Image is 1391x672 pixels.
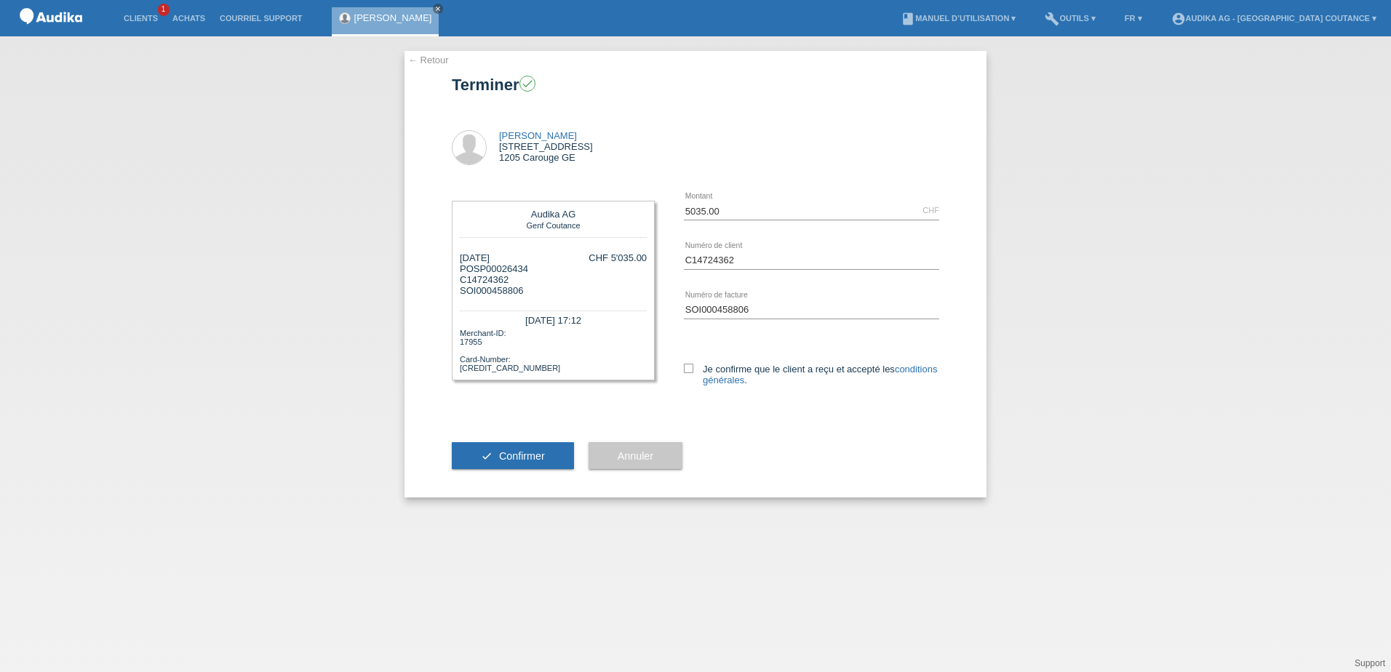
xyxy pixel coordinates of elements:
a: [PERSON_NAME] [499,130,577,141]
a: [PERSON_NAME] [354,12,432,23]
a: FR ▾ [1117,14,1149,23]
div: Genf Coutance [463,220,643,230]
span: 1 [158,4,170,16]
i: account_circle [1171,12,1186,26]
div: CHF [922,206,939,215]
i: build [1045,12,1059,26]
a: bookManuel d’utilisation ▾ [893,14,1023,23]
h1: Terminer [452,76,939,94]
span: C14724362 [460,274,509,285]
div: CHF 5'035.00 [589,252,647,263]
i: check [481,450,493,462]
div: Audika AG [463,209,643,220]
div: Merchant-ID: 17955 Card-Number: [CREDIT_CARD_NUMBER] [460,327,647,372]
div: [DATE] POSP00026434 [460,252,528,296]
span: Annuler [618,450,653,462]
a: ← Retour [408,55,449,65]
a: Courriel Support [212,14,309,23]
div: [DATE] 17:12 [460,311,647,327]
i: close [434,5,442,12]
button: check Confirmer [452,442,574,470]
span: SOI000458806 [460,285,523,296]
a: conditions générales [703,364,937,385]
a: account_circleAudika AG - [GEOGRAPHIC_DATA] Coutance ▾ [1164,14,1384,23]
span: Confirmer [499,450,545,462]
a: Achats [165,14,212,23]
a: POS — MF Group [15,28,87,39]
a: Support [1355,658,1385,668]
a: close [433,4,443,14]
a: Clients [116,14,165,23]
i: book [901,12,915,26]
i: check [521,77,534,90]
div: [STREET_ADDRESS] 1205 Carouge GE [499,130,593,163]
button: Annuler [589,442,682,470]
a: buildOutils ▾ [1037,14,1102,23]
label: Je confirme que le client a reçu et accepté les . [684,364,939,385]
